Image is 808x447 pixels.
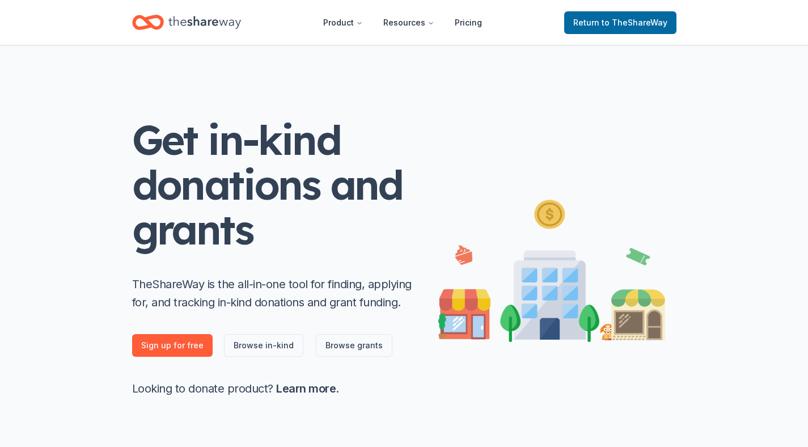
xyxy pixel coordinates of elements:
[602,18,667,27] span: to TheShareWay
[316,334,392,357] a: Browse grants
[564,11,676,34] a: Returnto TheShareWay
[374,11,443,34] button: Resources
[276,382,336,395] a: Learn more
[132,379,416,398] p: Looking to donate product? .
[132,334,213,357] a: Sign up for free
[314,9,491,36] nav: Main
[438,195,665,342] img: Illustration for landing page
[132,9,241,36] a: Home
[224,334,303,357] a: Browse in-kind
[573,16,667,29] span: Return
[446,11,491,34] a: Pricing
[132,275,416,311] p: TheShareWay is the all-in-one tool for finding, applying for, and tracking in-kind donations and ...
[132,117,416,252] h1: Get in-kind donations and grants
[314,11,372,34] button: Product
